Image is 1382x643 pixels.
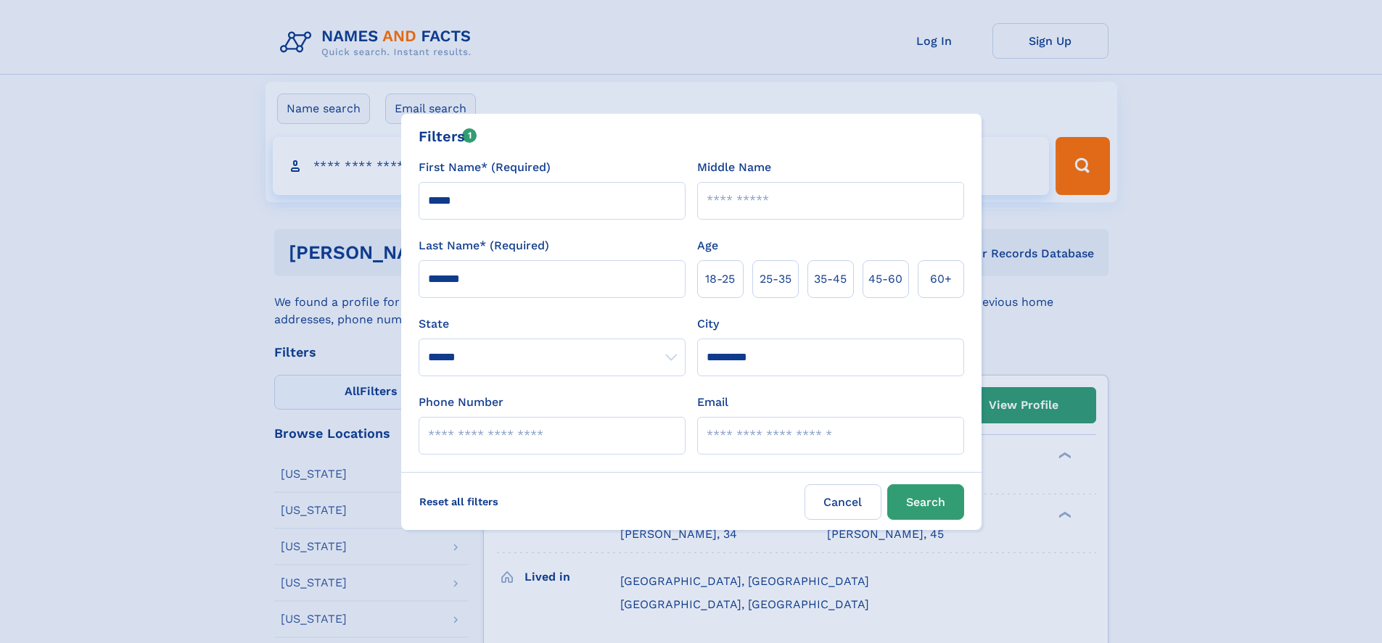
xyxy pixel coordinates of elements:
[705,270,735,288] span: 18‑25
[419,125,477,147] div: Filters
[697,394,728,411] label: Email
[697,315,719,333] label: City
[814,270,847,288] span: 35‑45
[697,237,718,254] label: Age
[697,159,771,176] label: Middle Name
[868,270,902,288] span: 45‑60
[419,394,503,411] label: Phone Number
[419,237,549,254] label: Last Name* (Required)
[410,484,508,519] label: Reset all filters
[419,159,551,176] label: First Name* (Required)
[887,484,964,520] button: Search
[930,270,952,288] span: 60+
[760,270,791,288] span: 25‑35
[419,315,686,333] label: State
[805,484,881,520] label: Cancel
